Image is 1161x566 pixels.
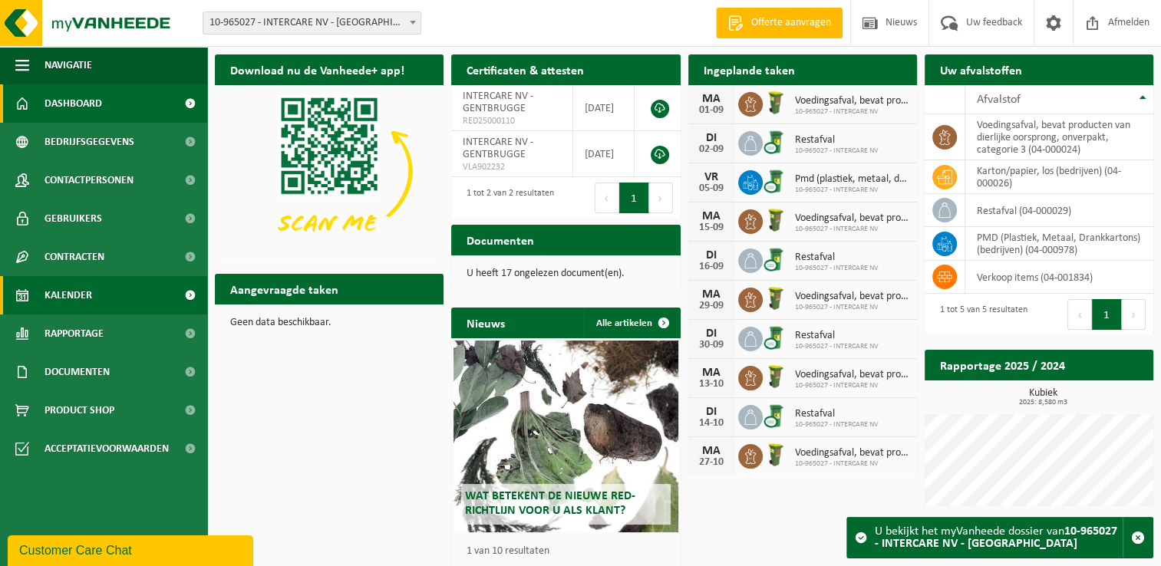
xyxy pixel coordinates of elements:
span: 10-965027 - INTERCARE NV [795,225,909,234]
span: Bedrijfsgegevens [45,123,134,161]
div: MA [696,445,727,457]
span: 10-965027 - INTERCARE NV - GENTBRUGGE [203,12,421,35]
td: [DATE] [573,85,635,131]
a: Alle artikelen [584,308,679,338]
span: Acceptatievoorwaarden [45,429,169,468]
div: 1 tot 5 van 5 resultaten [932,298,1027,331]
strong: 10-965027 - INTERCARE NV - [GEOGRAPHIC_DATA] [875,525,1117,550]
div: MA [696,288,727,301]
span: Restafval [795,330,879,342]
span: Voedingsafval, bevat producten van dierlijke oorsprong, onverpakt, categorie 3 [795,291,909,303]
div: U bekijkt het myVanheede dossier van [875,518,1123,558]
span: Contracten [45,238,104,276]
button: Previous [1067,299,1092,330]
p: 1 van 10 resultaten [467,546,672,557]
img: WB-0240-CU [763,129,789,155]
div: MA [696,93,727,105]
img: WB-0240-CU [763,403,789,429]
div: 16-09 [696,262,727,272]
h3: Kubiek [932,388,1153,406]
div: 02-09 [696,144,727,155]
span: Voedingsafval, bevat producten van dierlijke oorsprong, onverpakt, categorie 3 [795,95,909,107]
span: 10-965027 - INTERCARE NV [795,186,909,195]
button: 1 [1092,299,1122,330]
div: VR [696,171,727,183]
div: MA [696,367,727,379]
span: Afvalstof [977,94,1021,106]
div: 05-09 [696,183,727,194]
span: Rapportage [45,314,104,353]
td: voedingsafval, bevat producten van dierlijke oorsprong, onverpakt, categorie 3 (04-000024) [965,114,1153,160]
span: Wat betekent de nieuwe RED-richtlijn voor u als klant? [465,490,635,517]
img: WB-0060-HPE-GN-50 [763,442,789,468]
a: Wat betekent de nieuwe RED-richtlijn voor u als klant? [454,341,678,532]
h2: Download nu de Vanheede+ app! [215,54,420,84]
button: Next [1122,299,1146,330]
img: WB-0240-CU [763,246,789,272]
img: WB-0060-HPE-GN-50 [763,285,789,311]
span: 2025: 8,580 m3 [932,399,1153,406]
span: 10-965027 - INTERCARE NV [795,107,909,117]
span: Pmd (plastiek, metaal, drankkartons) (bedrijven) [795,173,909,186]
div: 14-10 [696,418,727,429]
span: 10-965027 - INTERCARE NV [795,264,879,273]
span: RED25000110 [463,115,561,127]
img: WB-0060-HPE-GN-50 [763,207,789,233]
div: 30-09 [696,340,727,350]
span: Dashboard [45,84,102,123]
span: Product Shop [45,391,114,429]
h2: Nieuws [451,308,520,337]
span: Contactpersonen [45,161,134,199]
p: U heeft 17 ongelezen document(en). [467,268,665,279]
div: 01-09 [696,105,727,116]
div: MA [696,210,727,222]
td: PMD (Plastiek, Metaal, Drankkartons) (bedrijven) (04-000978) [965,227,1153,261]
div: DI [696,327,727,340]
span: 10-965027 - INTERCARE NV [795,381,909,390]
span: Kalender [45,276,92,314]
span: VLA902232 [463,161,561,173]
td: [DATE] [573,131,635,177]
p: Geen data beschikbaar. [230,318,428,328]
button: Previous [595,183,619,213]
span: Documenten [45,353,110,391]
div: 15-09 [696,222,727,233]
h2: Ingeplande taken [688,54,810,84]
span: Voedingsafval, bevat producten van dierlijke oorsprong, onverpakt, categorie 3 [795,369,909,381]
img: Download de VHEPlus App [215,85,444,257]
span: 10-965027 - INTERCARE NV [795,420,879,429]
span: Restafval [795,408,879,420]
span: Offerte aanvragen [747,15,835,31]
h2: Aangevraagde taken [215,274,354,304]
a: Offerte aanvragen [716,8,843,38]
button: 1 [619,183,649,213]
span: 10-965027 - INTERCARE NV [795,303,909,312]
span: Restafval [795,252,879,264]
td: verkoop items (04-001834) [965,261,1153,294]
img: WB-0240-CU [763,168,789,194]
span: 10-965027 - INTERCARE NV [795,459,909,469]
img: WB-0060-HPE-GN-50 [763,364,789,390]
h2: Documenten [451,225,549,255]
div: 1 tot 2 van 2 resultaten [459,181,554,215]
button: Next [649,183,673,213]
div: 29-09 [696,301,727,311]
div: DI [696,132,727,144]
span: Gebruikers [45,199,102,238]
span: 10-965027 - INTERCARE NV - GENTBRUGGE [203,12,421,34]
div: 13-10 [696,379,727,390]
img: WB-0240-CU [763,324,789,350]
div: 27-10 [696,457,727,468]
h2: Uw afvalstoffen [925,54,1037,84]
div: DI [696,406,727,418]
span: 10-965027 - INTERCARE NV [795,146,879,156]
img: WB-0060-HPE-GN-50 [763,90,789,116]
td: restafval (04-000029) [965,194,1153,227]
iframe: chat widget [8,532,256,566]
span: Voedingsafval, bevat producten van dierlijke oorsprong, onverpakt, categorie 3 [795,212,909,225]
h2: Certificaten & attesten [451,54,599,84]
span: INTERCARE NV - GENTBRUGGE [463,90,533,114]
h2: Rapportage 2025 / 2024 [925,350,1080,380]
span: Restafval [795,134,879,146]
